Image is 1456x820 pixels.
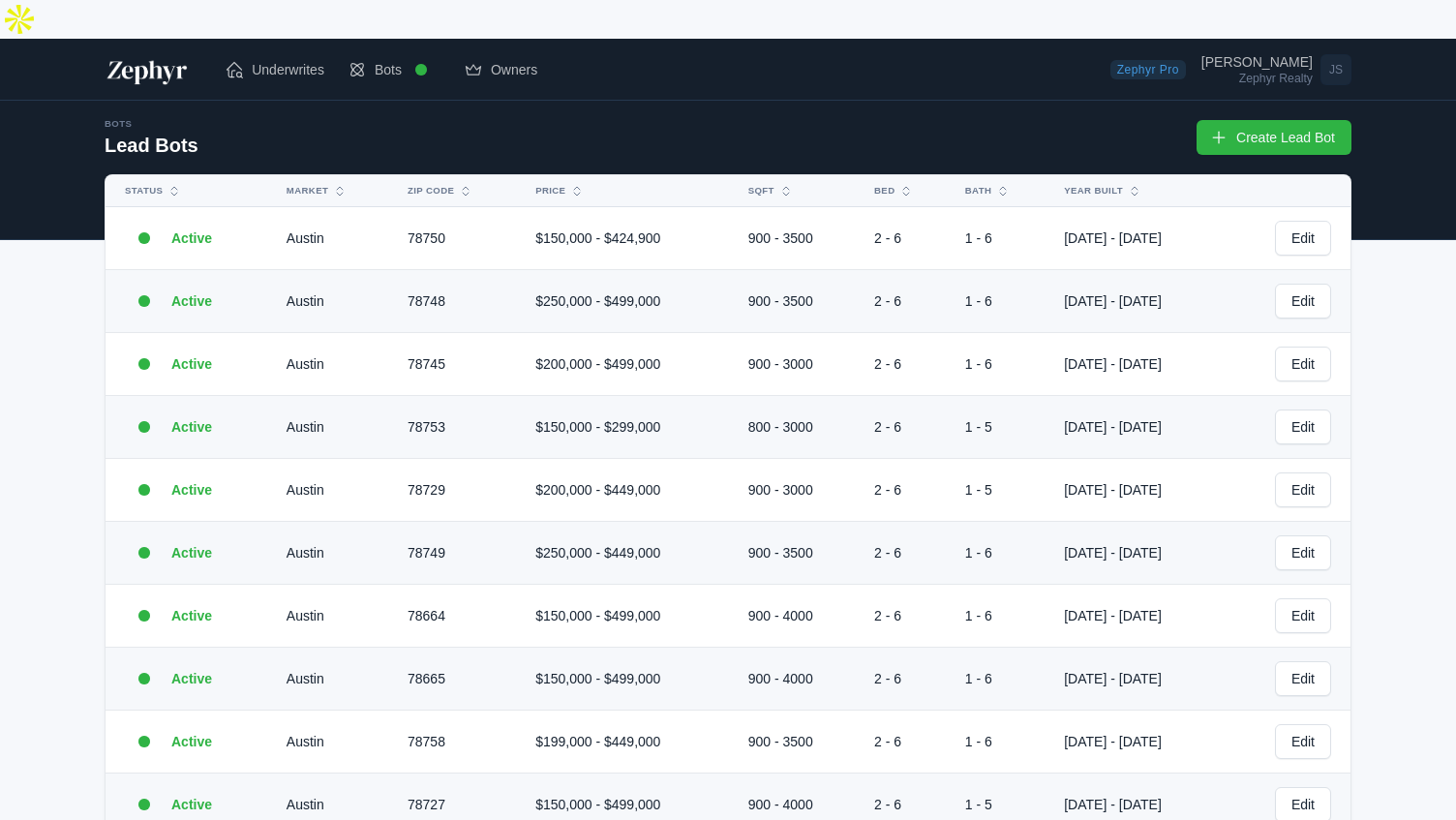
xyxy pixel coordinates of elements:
td: [DATE] - [DATE] [1052,585,1226,648]
td: 800 - 3000 [737,396,863,459]
td: $150,000 - $499,000 [524,585,737,648]
td: 900 - 4000 [737,648,863,711]
td: [DATE] - [DATE] [1052,648,1226,711]
td: 2 - 6 [863,270,954,333]
h2: Lead Bots [105,132,198,159]
td: Austin [275,711,396,774]
span: JS [1320,54,1351,85]
td: Austin [275,207,396,270]
td: $250,000 - $499,000 [524,270,737,333]
td: 1 - 6 [954,711,1052,774]
td: 1 - 6 [954,333,1052,396]
td: 1 - 6 [954,585,1052,648]
button: Bath [954,175,1029,206]
td: 900 - 3000 [737,459,863,522]
td: [DATE] - [DATE] [1052,459,1226,522]
td: 2 - 6 [863,585,954,648]
td: 1 - 5 [954,459,1052,522]
td: Austin [275,270,396,333]
button: SQFT [737,175,839,206]
td: 2 - 6 [863,711,954,774]
td: [DATE] - [DATE] [1052,270,1226,333]
td: $199,000 - $449,000 [524,711,737,774]
td: 900 - 4000 [737,585,863,648]
td: $150,000 - $424,900 [524,207,737,270]
td: [DATE] - [DATE] [1052,207,1226,270]
td: 900 - 3500 [737,522,863,585]
td: 78665 [396,648,524,711]
td: $250,000 - $449,000 [524,522,737,585]
a: Bots [336,43,452,97]
td: Austin [275,333,396,396]
td: 1 - 6 [954,207,1052,270]
td: 2 - 6 [863,396,954,459]
a: Edit [1275,661,1331,696]
a: Edit [1275,535,1331,570]
button: Status [113,175,252,206]
span: Active [171,228,212,248]
a: Edit [1275,284,1331,319]
td: Austin [275,585,396,648]
td: 1 - 6 [954,648,1052,711]
td: 78750 [396,207,524,270]
td: $150,000 - $499,000 [524,648,737,711]
a: Owners [452,50,549,89]
a: Open user menu [1201,50,1351,89]
span: Active [171,417,212,437]
td: 2 - 6 [863,333,954,396]
a: Edit [1275,410,1331,444]
a: Edit [1275,472,1331,507]
td: 1 - 6 [954,522,1052,585]
button: Bed [863,175,930,206]
td: Austin [275,459,396,522]
button: Year Built [1052,175,1202,206]
span: Active [171,669,212,688]
td: 78745 [396,333,524,396]
a: Underwrites [213,50,336,89]
td: $150,000 - $299,000 [524,396,737,459]
div: Zephyr Realty [1201,73,1313,84]
button: Market [275,175,373,206]
td: 2 - 6 [863,459,954,522]
span: Active [171,291,212,311]
div: [PERSON_NAME] [1201,55,1313,69]
td: Austin [275,648,396,711]
a: Edit [1275,221,1331,256]
td: 78749 [396,522,524,585]
td: Austin [275,396,396,459]
span: Active [171,480,212,500]
span: Zephyr Pro [1110,60,1186,79]
button: Zip Code [396,175,500,206]
span: Bots [375,60,402,79]
td: 78758 [396,711,524,774]
span: Active [171,354,212,374]
span: Active [171,732,212,751]
td: [DATE] - [DATE] [1052,333,1226,396]
span: Active [171,606,212,625]
td: 900 - 3000 [737,333,863,396]
a: Edit [1275,598,1331,633]
span: Active [171,543,212,562]
a: Create Lead Bot [1197,120,1351,155]
a: Edit [1275,347,1331,381]
td: [DATE] - [DATE] [1052,711,1226,774]
td: 78664 [396,585,524,648]
span: Active [171,795,212,814]
td: 900 - 3500 [737,207,863,270]
div: Bots [105,116,198,132]
td: [DATE] - [DATE] [1052,522,1226,585]
td: 2 - 6 [863,522,954,585]
td: 900 - 3500 [737,711,863,774]
a: Edit [1275,724,1331,759]
td: 2 - 6 [863,648,954,711]
td: $200,000 - $449,000 [524,459,737,522]
td: 2 - 6 [863,207,954,270]
td: 78753 [396,396,524,459]
td: 78729 [396,459,524,522]
td: 1 - 5 [954,396,1052,459]
td: 1 - 6 [954,270,1052,333]
td: 78748 [396,270,524,333]
span: Owners [491,60,537,79]
button: Price [524,175,713,206]
td: 900 - 3500 [737,270,863,333]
